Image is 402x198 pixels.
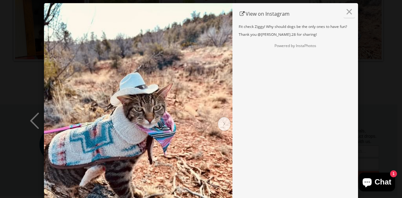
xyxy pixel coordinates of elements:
[239,10,290,17] a: Global Handmade Goods
[344,5,355,19] button: ×
[357,173,397,193] inbox-online-store-chat: Shopify online store chat
[274,43,316,48] a: Powered by InstaPhotos
[239,23,352,38] div: Fit check Ziggy! Why should dogs be the only ones to have fun? Thank you @[PERSON_NAME].28 for sh...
